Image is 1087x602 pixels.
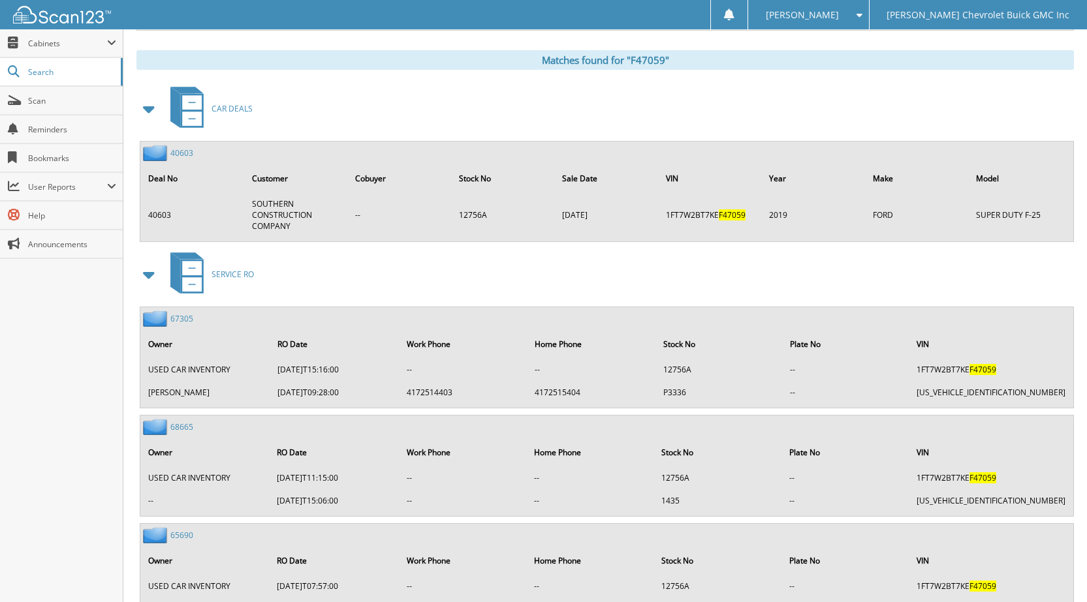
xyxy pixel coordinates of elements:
td: -- [783,359,909,380]
th: VIN [659,165,762,192]
th: Model [969,165,1072,192]
th: Deal No [142,165,244,192]
img: scan123-logo-white.svg [13,6,111,23]
td: 12756A [655,467,781,489]
td: SUPER DUTY F-25 [969,193,1072,237]
td: 12756A [452,193,555,237]
th: Stock No [452,165,555,192]
td: 1FT7W2BT7KE [910,575,1072,597]
td: FORD [866,193,969,237]
td: [US_VEHICLE_IDENTIFICATION_NUMBER] [910,382,1072,403]
td: -- [783,575,909,597]
div: Matches found for "F47059" [136,50,1074,70]
th: RO Date [270,547,399,574]
td: 1FT7W2BT7KE [910,467,1072,489]
span: F47059 [719,209,746,220]
th: Plate No [783,547,909,574]
td: USED CAR INVENTORY [142,575,269,597]
td: -- [528,359,655,380]
td: 40603 [142,193,244,237]
td: [US_VEHICLE_IDENTIFICATION_NUMBER] [910,490,1072,511]
span: CAR DEALS [212,103,253,114]
span: F47059 [969,580,996,592]
span: [PERSON_NAME] [766,11,839,19]
td: SOUTHERN CONSTRUCTION COMPANY [245,193,348,237]
td: -- [349,193,451,237]
td: -- [528,467,654,489]
span: SERVICE RO [212,269,254,280]
td: [DATE]T11:15:00 [270,467,399,489]
td: -- [528,490,654,511]
td: -- [400,467,526,489]
a: 65690 [170,530,193,541]
span: User Reports [28,181,107,192]
td: [DATE] [556,193,658,237]
td: 2019 [763,193,865,237]
th: VIN [910,439,1072,466]
th: Customer [245,165,348,192]
span: F47059 [969,472,996,483]
th: Year [763,165,865,192]
a: SERVICE RO [163,248,254,300]
td: -- [783,467,909,489]
th: Owner [142,439,269,466]
td: 4172514403 [400,382,527,403]
th: Stock No [657,331,783,357]
th: Plate No [783,331,909,357]
iframe: Chat Widget [1022,539,1087,602]
a: 40603 [170,147,193,158]
a: 67305 [170,313,193,324]
td: -- [400,575,526,597]
span: Scan [28,95,116,106]
th: Stock No [655,439,781,466]
th: Sale Date [556,165,658,192]
td: -- [783,490,909,511]
a: 68665 [170,421,193,432]
td: USED CAR INVENTORY [142,359,270,380]
td: [DATE]T15:06:00 [270,490,399,511]
span: Search [28,67,114,78]
th: VIN [910,331,1072,357]
th: Stock No [655,547,781,574]
th: VIN [910,547,1072,574]
th: RO Date [270,439,399,466]
td: [DATE]T09:28:00 [271,382,399,403]
td: [PERSON_NAME] [142,382,270,403]
th: Work Phone [400,331,527,357]
img: folder2.png [143,310,170,327]
td: -- [400,490,526,511]
td: 1FT7W2BT7KE [659,193,762,237]
th: Make [866,165,969,192]
span: F47059 [969,364,996,375]
td: 1435 [655,490,781,511]
td: -- [400,359,527,380]
td: 12756A [655,575,781,597]
td: -- [142,490,269,511]
img: folder2.png [143,145,170,161]
th: Home Phone [528,547,654,574]
th: Cobuyer [349,165,451,192]
span: Bookmarks [28,153,116,164]
th: Owner [142,331,270,357]
td: -- [528,575,654,597]
th: Plate No [783,439,909,466]
span: Help [28,210,116,221]
span: Cabinets [28,38,107,49]
img: folder2.png [143,419,170,435]
td: 1FT7W2BT7KE [910,359,1072,380]
td: 12756A [657,359,783,380]
th: Home Phone [528,331,655,357]
span: [PERSON_NAME] Chevrolet Buick GMC Inc [887,11,1069,19]
a: CAR DEALS [163,83,253,134]
td: P3336 [657,382,783,403]
th: Owner [142,547,269,574]
th: Work Phone [400,439,526,466]
td: [DATE]T07:57:00 [270,575,399,597]
td: -- [783,382,909,403]
img: folder2.png [143,527,170,543]
td: [DATE]T15:16:00 [271,359,399,380]
td: 4172515404 [528,382,655,403]
span: Reminders [28,124,116,135]
th: Work Phone [400,547,526,574]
